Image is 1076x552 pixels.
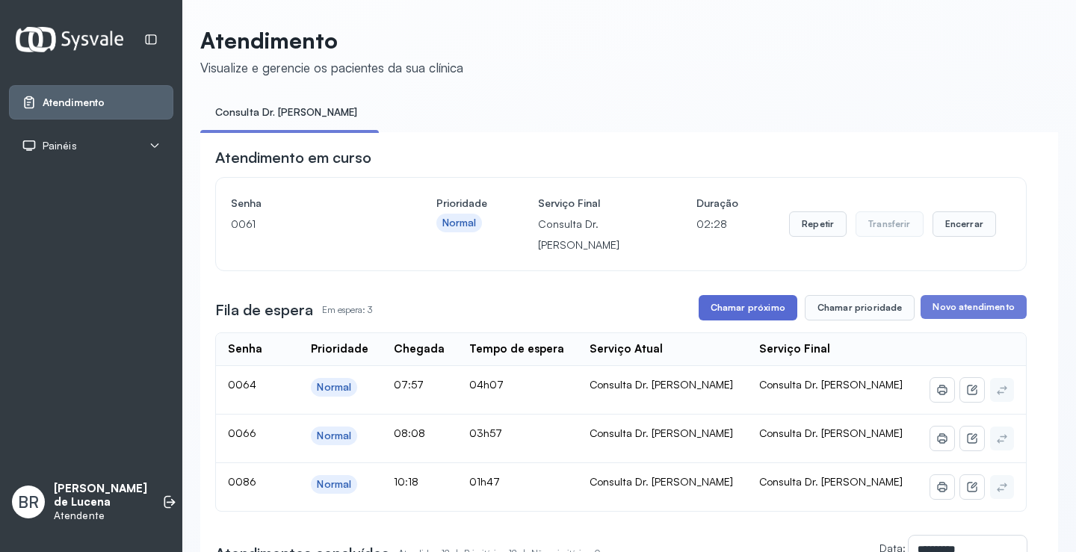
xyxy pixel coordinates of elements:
h4: Duração [696,193,738,214]
span: Atendimento [43,96,105,109]
span: 0066 [228,427,256,439]
span: 04h07 [469,378,504,391]
span: 01h47 [469,475,500,488]
span: 08:08 [394,427,425,439]
span: Consulta Dr. [PERSON_NAME] [759,475,903,488]
div: Serviço Atual [590,342,663,356]
span: 03h57 [469,427,502,439]
button: Chamar próximo [699,295,797,320]
button: Transferir [856,211,924,237]
div: Tempo de espera [469,342,564,356]
h4: Senha [231,193,386,214]
div: Normal [317,429,351,442]
div: Prioridade [311,342,368,356]
p: Em espera: 3 [322,300,372,320]
a: Atendimento [22,95,161,110]
span: Painéis [43,140,77,152]
p: Atendente [54,509,147,522]
div: Consulta Dr. [PERSON_NAME] [590,475,735,489]
h4: Prioridade [436,193,487,214]
h3: Fila de espera [215,300,313,320]
img: Logotipo do estabelecimento [16,27,123,52]
p: Atendimento [200,27,463,54]
button: Chamar prioridade [805,295,915,320]
div: Serviço Final [759,342,830,356]
span: Consulta Dr. [PERSON_NAME] [759,378,903,391]
span: 0064 [228,378,256,391]
div: Visualize e gerencie os pacientes da sua clínica [200,60,463,75]
div: Normal [442,217,477,229]
span: 0086 [228,475,256,488]
div: Normal [317,478,351,491]
div: Consulta Dr. [PERSON_NAME] [590,427,735,440]
span: 10:18 [394,475,418,488]
div: Chegada [394,342,445,356]
p: 0061 [231,214,386,235]
h4: Serviço Final [538,193,646,214]
div: Senha [228,342,262,356]
span: Consulta Dr. [PERSON_NAME] [759,427,903,439]
p: Consulta Dr. [PERSON_NAME] [538,214,646,255]
span: 07:57 [394,378,424,391]
p: [PERSON_NAME] de Lucena [54,482,147,510]
button: Novo atendimento [921,295,1026,319]
h3: Atendimento em curso [215,147,371,168]
div: Normal [317,381,351,394]
div: Consulta Dr. [PERSON_NAME] [590,378,735,391]
a: Consulta Dr. [PERSON_NAME] [200,100,373,125]
p: 02:28 [696,214,738,235]
button: Repetir [789,211,847,237]
button: Encerrar [933,211,996,237]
